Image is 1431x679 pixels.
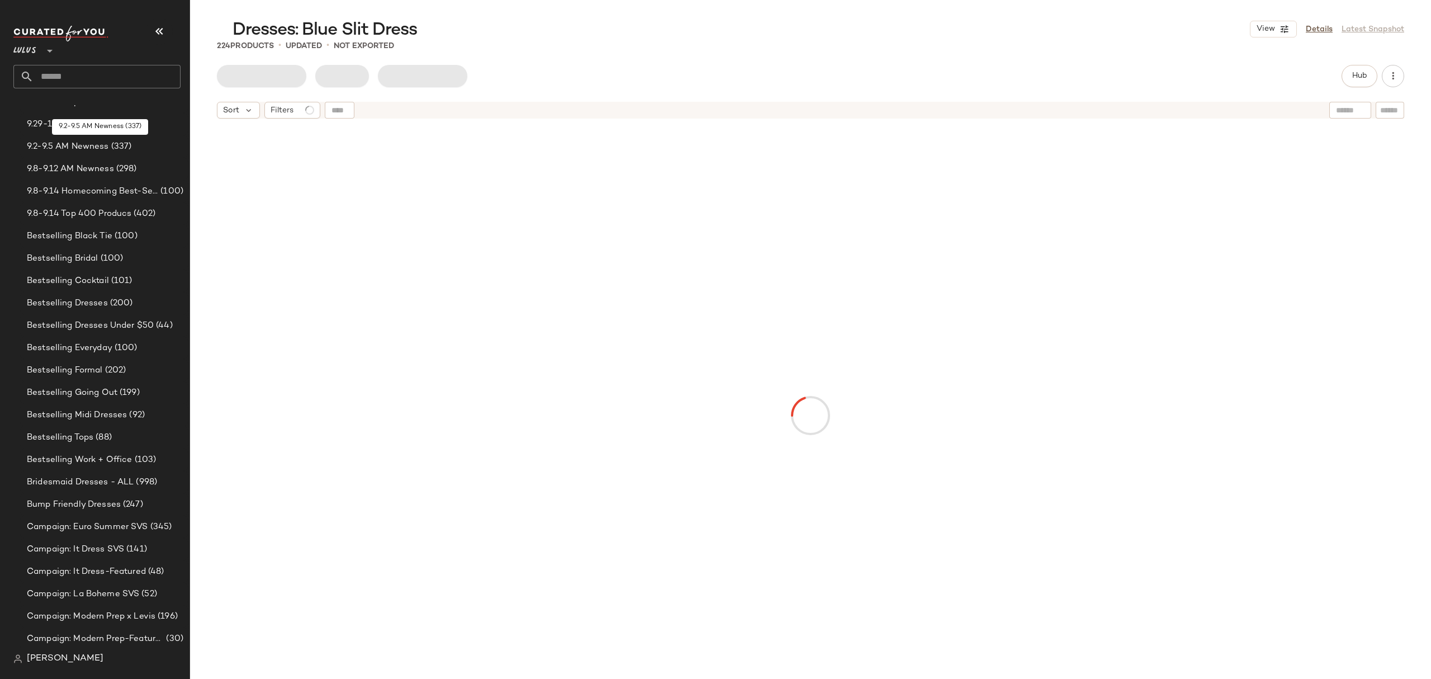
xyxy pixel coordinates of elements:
span: (998) [134,476,157,489]
span: Lulus [13,38,36,58]
span: Sort [223,105,239,116]
span: 9.8-9.14 Top 400 Producs [27,208,131,220]
span: (100) [112,342,138,355]
span: Campaign: La Boheme SVS [27,588,139,601]
span: (298) [114,163,137,176]
p: Not Exported [334,40,394,52]
span: 224 [217,42,230,50]
span: • [326,39,329,53]
span: (196) [155,610,178,623]
span: • [278,39,281,53]
a: Details [1306,23,1333,35]
span: Bestselling Work + Office [27,454,132,466]
button: Hub [1342,65,1377,87]
span: (52) [139,588,157,601]
span: (337) [109,140,132,153]
span: (237) [120,118,143,131]
span: (48) [146,565,164,578]
span: Campaign: Euro Summer SVS [27,521,148,534]
span: (199) [117,386,140,399]
span: Bestselling Tops [27,431,93,444]
span: Hub [1352,72,1367,81]
span: Campaign: It Dress SVS [27,543,124,556]
span: [PERSON_NAME] [27,652,103,666]
span: Bestselling Everyday [27,342,112,355]
span: 9.29-10.3 AM Newness [27,118,120,131]
span: (92) [127,409,145,422]
span: Bump Friendly Dresses [27,498,121,511]
span: Bestselling Cocktail [27,275,109,287]
span: Bestselling Black Tie [27,230,112,243]
span: 9.2-9.5 AM Newness [27,140,109,153]
p: updated [286,40,322,52]
span: (30) [164,633,183,645]
img: cfy_white_logo.C9jOOHJF.svg [13,26,108,41]
span: Bestselling Bridal [27,252,98,265]
span: (141) [124,543,147,556]
span: Bestselling Midi Dresses [27,409,127,422]
span: Bestselling Dresses [27,297,108,310]
span: View [1256,25,1275,34]
img: svg%3e [13,654,22,663]
span: (103) [132,454,157,466]
span: (88) [93,431,112,444]
button: View [1250,21,1297,37]
span: Bestselling Formal [27,364,103,377]
span: Filters [271,105,293,116]
span: (100) [98,252,124,265]
span: (44) [154,319,173,332]
span: (101) [109,275,132,287]
span: Bestselling Going Out [27,386,117,399]
span: (202) [103,364,126,377]
span: 9.8-9.12 AM Newness [27,163,114,176]
span: (100) [158,185,183,198]
div: Products [217,40,274,52]
span: 9.8-9.14 Homecoming Best-Sellers [27,185,158,198]
span: (345) [148,521,172,534]
span: Campaign: Modern Prep x Levis [27,610,155,623]
span: (402) [131,208,155,220]
span: Campaign: Modern Prep-Featured [27,633,164,645]
span: Bestselling Dresses Under $50 [27,319,154,332]
span: (100) [112,230,138,243]
span: Dresses: Blue Slit Dress [233,19,417,41]
span: (247) [121,498,143,511]
span: Campaign: It Dress-Featured [27,565,146,578]
span: (200) [108,297,133,310]
span: Bridesmaid Dresses - ALL [27,476,134,489]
